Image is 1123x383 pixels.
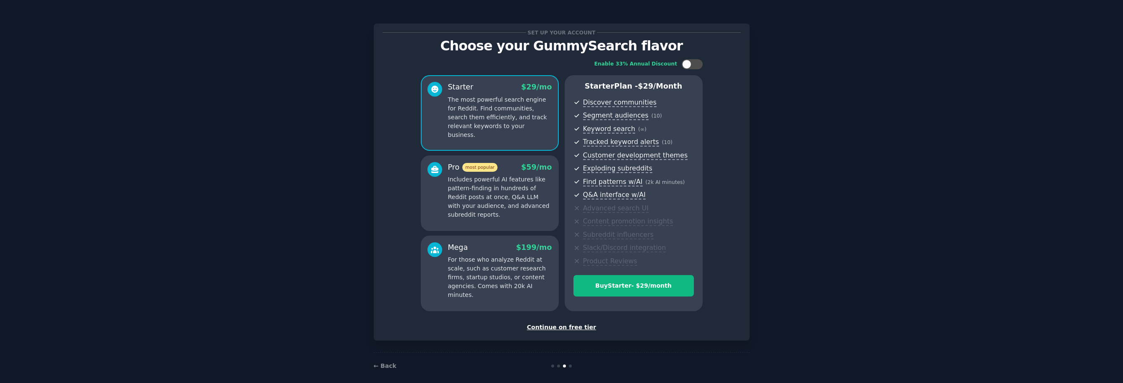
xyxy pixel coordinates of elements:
[638,82,683,90] span: $ 29 /month
[662,139,672,145] span: ( 10 )
[448,255,552,299] p: For those who analyze Reddit at scale, such as customer research firms, startup studios, or conte...
[462,163,498,172] span: most popular
[374,362,396,369] a: ← Back
[583,164,652,173] span: Exploding subreddits
[583,244,666,252] span: Slack/Discord integration
[583,125,636,134] span: Keyword search
[574,281,693,290] div: Buy Starter - $ 29 /month
[594,60,677,68] div: Enable 33% Annual Discount
[573,81,694,92] p: Starter Plan -
[583,217,673,226] span: Content promotion insights
[583,151,688,160] span: Customer development themes
[583,191,646,199] span: Q&A interface w/AI
[448,175,552,219] p: Includes powerful AI features like pattern-finding in hundreds of Reddit posts at once, Q&A LLM w...
[448,95,552,139] p: The most powerful search engine for Reddit. Find communities, search them efficiently, and track ...
[583,257,637,266] span: Product Reviews
[583,98,657,107] span: Discover communities
[583,178,643,186] span: Find patterns w/AI
[383,39,741,53] p: Choose your GummySearch flavor
[448,242,468,253] div: Mega
[583,111,649,120] span: Segment audiences
[383,323,741,332] div: Continue on free tier
[573,275,694,296] button: BuyStarter- $29/month
[521,83,552,91] span: $ 29 /mo
[638,126,646,132] span: ( ∞ )
[583,231,654,239] span: Subreddit influencers
[521,163,552,171] span: $ 59 /mo
[583,138,659,147] span: Tracked keyword alerts
[583,204,649,213] span: Advanced search UI
[526,28,597,37] span: Set up your account
[516,243,552,252] span: $ 199 /mo
[651,113,662,119] span: ( 10 )
[448,82,474,92] div: Starter
[646,179,685,185] span: ( 2k AI minutes )
[448,162,498,173] div: Pro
